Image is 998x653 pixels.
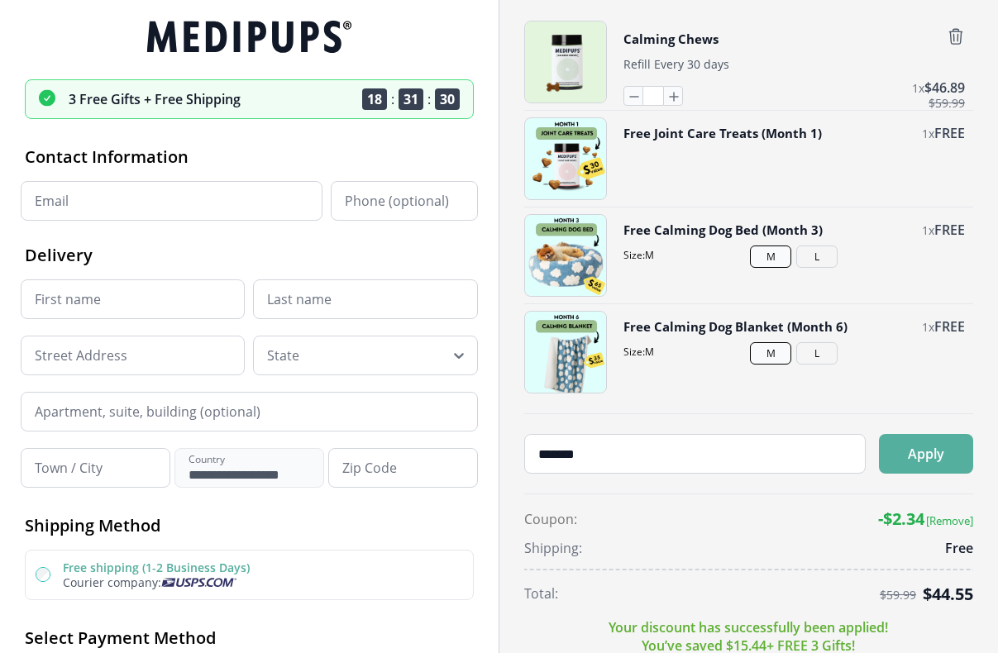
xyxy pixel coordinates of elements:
span: Delivery [25,244,93,266]
span: $ 46.89 [924,79,965,97]
span: FREE [934,124,965,142]
button: L [796,342,838,365]
span: Size: M [623,345,965,359]
button: Apply [879,434,973,474]
button: Free Joint Care Treats (Month 1) [623,124,822,142]
img: Calming Chews [525,21,606,102]
span: 31 [399,88,423,110]
span: Refill Every 30 days [623,56,729,72]
span: FREE [934,317,965,336]
button: L [796,245,838,268]
img: Usps courier company [161,578,236,587]
span: 1 x [912,80,924,96]
button: M [750,342,791,365]
button: Free Calming Dog Bed (Month 3) [623,221,823,239]
img: Free Joint Care Treats (Month 1) [525,118,606,199]
button: [Remove] [924,513,973,528]
span: Free [945,539,973,557]
span: $ 44.55 [923,583,973,605]
span: 1 x [922,222,934,238]
button: Free Calming Dog Blanket (Month 6) [623,317,848,336]
img: Free Calming Dog Bed (Month 3) [525,215,606,296]
button: Calming Chews [623,27,719,50]
h2: Shipping Method [25,514,474,536]
img: Free Calming Dog Blanket (Month 6) [525,312,606,393]
span: Shipping: [524,539,582,557]
span: : [427,90,431,108]
span: Size: M [623,248,965,262]
span: 18 [362,88,387,110]
span: $ 59.99 [880,589,916,602]
button: M [750,245,791,268]
span: Courier company: [63,574,161,590]
span: $ 59.99 [929,97,965,110]
span: Coupon: [524,510,577,528]
label: Free shipping (1-2 Business Days) [63,560,250,575]
h2: Select Payment Method [25,627,474,649]
span: FREE [934,221,965,239]
span: Total: [524,584,558,603]
span: : [391,90,394,108]
span: 1 x [922,319,934,335]
span: 1 x [922,126,934,141]
span: -$ 2.34 [878,508,924,530]
p: 3 Free Gifts + Free Shipping [69,90,241,108]
span: 30 [435,88,460,110]
span: Contact Information [25,145,189,168]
